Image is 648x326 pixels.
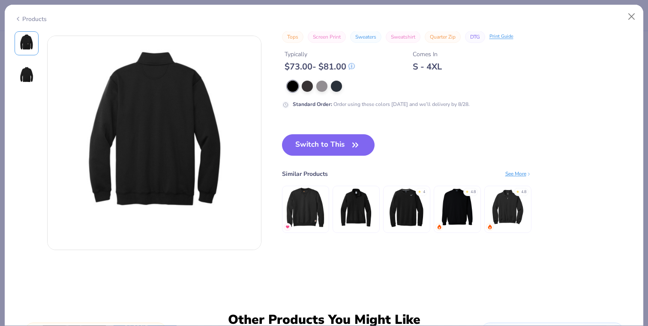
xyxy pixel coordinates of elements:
img: Carhartt Midweight Crewneck Sweatshirt [285,187,326,228]
div: Products [15,15,47,24]
img: Nike Club Fleece Crew [386,187,427,228]
button: Close [624,9,640,25]
div: ★ [465,189,469,193]
div: 4.8 [471,189,476,195]
div: Similar Products [282,169,328,178]
img: trending.gif [437,224,442,229]
button: DTG [465,31,485,43]
button: Sweatshirt [386,31,420,43]
div: Order using these colors [DATE] and we’ll delivery by 8/28. [293,100,470,108]
div: ★ [516,189,519,193]
strong: Standard Order : [293,101,332,108]
button: Switch to This [282,134,375,156]
img: Back [48,36,261,250]
img: Jerzees Nublend Quarter-Zip Cadet Collar Sweatshirt [487,187,528,228]
img: Front [16,33,37,54]
button: Screen Print [308,31,346,43]
div: 4.8 [521,189,526,195]
img: Gildan Adult Heavy Blend Adult 8 Oz. 50/50 Fleece Crew [437,187,477,228]
button: Tops [282,31,303,43]
button: Sweaters [350,31,381,43]
img: MostFav.gif [285,224,290,229]
div: $ 73.00 - $ 81.00 [285,61,355,72]
div: S - 4XL [413,61,442,72]
div: See More [505,170,531,178]
button: Quarter Zip [425,31,461,43]
div: ★ [418,189,421,193]
img: trending.gif [487,224,492,229]
div: Print Guide [489,33,513,40]
div: Typically [285,50,355,59]
img: Back [16,66,37,86]
div: 4 [423,189,425,195]
img: Nike Women's Club Fleece Sleeve Swoosh 1/2-Zip [336,187,376,228]
div: Comes In [413,50,442,59]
